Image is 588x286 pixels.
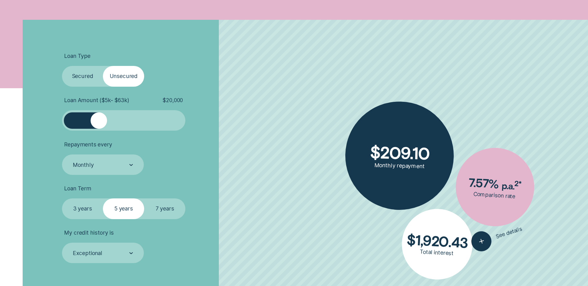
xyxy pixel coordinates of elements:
[64,141,112,148] span: Repayments every
[144,198,185,219] label: 7 years
[62,66,103,86] label: Secured
[64,229,113,236] span: My credit history is
[64,97,129,104] span: Loan Amount ( $5k - $63k )
[162,97,183,104] span: $ 20,000
[73,250,102,257] div: Exceptional
[64,185,91,192] span: Loan Term
[103,198,144,219] label: 5 years
[103,66,144,86] label: Unsecured
[62,198,103,219] label: 3 years
[469,219,525,254] button: See details
[495,225,523,240] span: See details
[64,53,90,59] span: Loan Type
[73,162,94,168] div: Monthly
